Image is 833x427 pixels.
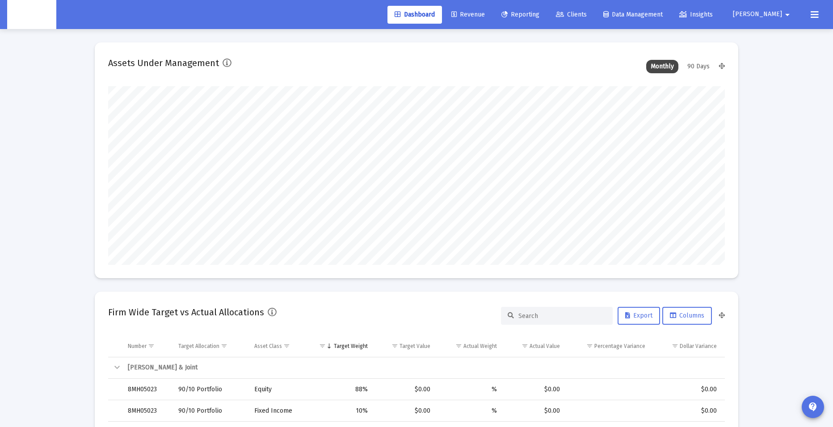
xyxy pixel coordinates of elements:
[494,6,547,24] a: Reporting
[556,11,587,18] span: Clients
[108,56,219,70] h2: Assets Under Management
[391,343,398,349] span: Show filter options for column 'Target Value'
[618,307,660,325] button: Export
[443,385,497,394] div: %
[594,343,645,350] div: Percentage Variance
[549,6,594,24] a: Clients
[172,379,248,400] td: 90/10 Portfolio
[451,11,485,18] span: Revenue
[722,5,804,23] button: [PERSON_NAME]
[652,335,725,357] td: Column Dollar Variance
[509,406,560,415] div: $0.00
[248,379,307,400] td: Equity
[670,312,704,319] span: Columns
[658,406,717,415] div: $0.00
[625,312,652,319] span: Export
[503,335,566,357] td: Column Actual Value
[522,343,528,349] span: Show filter options for column 'Actual Value'
[733,11,782,18] span: [PERSON_NAME]
[128,363,717,372] div: [PERSON_NAME] & Joint
[307,335,374,357] td: Column Target Weight
[172,400,248,422] td: 90/10 Portfolio
[128,343,147,350] div: Number
[178,343,219,350] div: Target Allocation
[313,406,367,415] div: 10%
[455,343,462,349] span: Show filter options for column 'Actual Weight'
[683,60,714,73] div: 90 Days
[148,343,155,349] span: Show filter options for column 'Number'
[108,357,122,379] td: Collapse
[248,335,307,357] td: Column Asset Class
[313,385,367,394] div: 88%
[14,6,50,24] img: Dashboard
[566,335,652,357] td: Column Percentage Variance
[680,343,717,350] div: Dollar Variance
[463,343,497,350] div: Actual Weight
[679,11,713,18] span: Insights
[596,6,670,24] a: Data Management
[658,385,717,394] div: $0.00
[509,385,560,394] div: $0.00
[221,343,227,349] span: Show filter options for column 'Target Allocation'
[646,60,678,73] div: Monthly
[530,343,560,350] div: Actual Value
[380,385,430,394] div: $0.00
[122,400,172,422] td: 8MH05023
[444,6,492,24] a: Revenue
[443,406,497,415] div: %
[501,11,539,18] span: Reporting
[254,343,282,350] div: Asset Class
[248,400,307,422] td: Fixed Income
[334,343,368,350] div: Target Weight
[518,312,606,320] input: Search
[662,307,712,325] button: Columns
[283,343,290,349] span: Show filter options for column 'Asset Class'
[437,335,504,357] td: Column Actual Weight
[672,6,720,24] a: Insights
[108,305,264,319] h2: Firm Wide Target vs Actual Allocations
[374,335,437,357] td: Column Target Value
[380,406,430,415] div: $0.00
[782,6,793,24] mat-icon: arrow_drop_down
[387,6,442,24] a: Dashboard
[808,402,818,412] mat-icon: contact_support
[122,335,172,357] td: Column Number
[122,379,172,400] td: 8MH05023
[603,11,663,18] span: Data Management
[172,335,248,357] td: Column Target Allocation
[672,343,678,349] span: Show filter options for column 'Dollar Variance'
[586,343,593,349] span: Show filter options for column 'Percentage Variance'
[319,343,326,349] span: Show filter options for column 'Target Weight'
[400,343,430,350] div: Target Value
[395,11,435,18] span: Dashboard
